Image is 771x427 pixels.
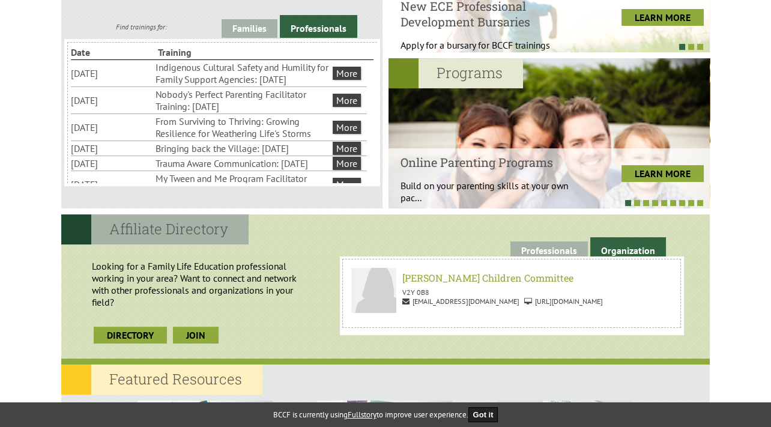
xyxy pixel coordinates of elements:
button: Got it [468,407,498,422]
h6: [PERSON_NAME] Children Committee [355,271,668,284]
p: Looking for a Family Life Education professional working in your area? Want to connect and networ... [68,254,334,314]
p: Build on your parenting skills at your own pac... [401,180,580,204]
li: From Surviving to Thriving: Growing Resilience for Weathering Life's Storms [156,114,330,141]
a: More [333,94,361,107]
p: V2Y 0B8 [351,288,671,297]
li: Training [158,45,243,59]
li: [DATE] [71,177,153,192]
li: Indigenous Cultural Safety and Humility for Family Support Agencies: [DATE] [156,60,330,86]
h4: Online Parenting Programs [401,154,580,170]
a: Directory [94,327,167,344]
a: Professionals [510,241,588,260]
a: More [333,121,361,134]
li: [DATE] [71,156,153,171]
a: LEARN MORE [621,165,704,182]
li: Nobody's Perfect Parenting Facilitator Training: [DATE] [156,87,330,114]
a: join [173,327,219,344]
li: Bringing back the Village: [DATE] [156,141,330,156]
a: More [333,157,361,170]
p: Apply for a bursary for BCCF trainings West... [401,39,580,63]
li: [DATE] [71,93,153,108]
li: Trauma Aware Communication: [DATE] [156,156,330,171]
a: More [333,67,361,80]
img: Langley Children Committee Alicia Rempel [351,268,396,313]
a: Families [222,19,277,38]
a: More [333,142,361,155]
div: Find trainings for: [61,22,222,31]
li: [DATE] [71,66,153,80]
a: LEARN MORE [621,9,704,26]
span: [URL][DOMAIN_NAME] [524,297,603,306]
a: Organization [590,237,666,260]
a: Langley Children Committee Alicia Rempel [PERSON_NAME] Children Committee V2Y 0B8 [EMAIL_ADDRESS]... [345,262,677,325]
li: [DATE] [71,120,153,135]
h2: Programs [389,58,523,88]
h2: Affiliate Directory [61,214,249,244]
li: My Tween and Me Program Facilitator Training: [DATE] [156,171,330,198]
li: Date [71,45,156,59]
li: [DATE] [71,141,153,156]
a: More [333,178,361,191]
span: [EMAIL_ADDRESS][DOMAIN_NAME] [402,297,519,306]
h2: Featured Resources [61,365,262,395]
a: Professionals [280,15,357,38]
a: Fullstory [348,410,376,420]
